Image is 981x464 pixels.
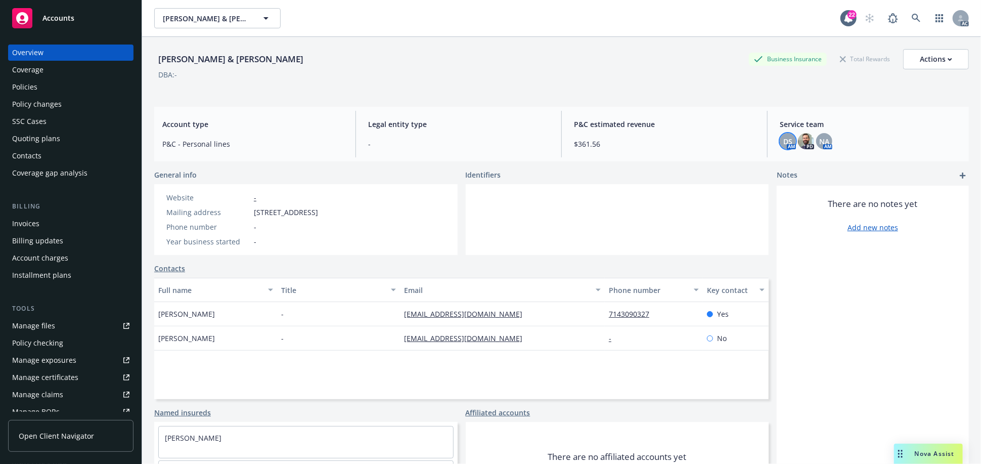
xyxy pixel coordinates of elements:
span: - [281,333,284,344]
div: Full name [158,285,262,296]
span: [PERSON_NAME] [158,333,215,344]
a: Policy changes [8,96,133,112]
div: Policy changes [12,96,62,112]
a: 7143090327 [609,309,657,319]
div: Overview [12,45,43,61]
div: Account charges [12,250,68,266]
span: P&C estimated revenue [574,119,755,130]
div: Total Rewards [835,53,895,65]
a: Named insureds [154,407,211,418]
a: Quoting plans [8,131,133,147]
span: Yes [717,309,729,319]
div: Tools [8,304,133,314]
div: Billing updates [12,233,63,249]
div: 22 [848,10,857,19]
a: Invoices [8,216,133,232]
a: Manage exposures [8,352,133,368]
div: Mailing address [166,207,250,218]
span: There are no affiliated accounts yet [548,451,686,463]
div: Quoting plans [12,131,60,147]
a: Overview [8,45,133,61]
div: Manage exposures [12,352,76,368]
span: - [254,222,256,232]
span: No [717,333,727,344]
div: Billing [8,201,133,212]
span: There are no notes yet [828,198,918,210]
div: Installment plans [12,267,71,283]
span: [PERSON_NAME] [158,309,215,319]
a: [EMAIL_ADDRESS][DOMAIN_NAME] [404,309,530,319]
span: DS [783,136,792,147]
a: Search [906,8,926,28]
div: Manage BORs [12,404,60,420]
span: NA [819,136,829,147]
button: Key contact [703,278,769,302]
span: Open Client Navigator [19,431,94,441]
a: Contacts [154,263,185,274]
div: Contacts [12,148,41,164]
button: Nova Assist [894,444,963,464]
div: Invoices [12,216,39,232]
div: Key contact [707,285,753,296]
div: Email [404,285,590,296]
a: Start snowing [860,8,880,28]
span: - [281,309,284,319]
div: Actions [920,50,952,69]
span: $361.56 [574,139,755,149]
div: Phone number [166,222,250,232]
div: Manage claims [12,387,63,403]
a: Switch app [929,8,950,28]
a: - [254,193,256,202]
a: Billing updates [8,233,133,249]
button: Phone number [605,278,703,302]
a: [EMAIL_ADDRESS][DOMAIN_NAME] [404,333,530,343]
span: - [368,139,549,149]
a: Account charges [8,250,133,266]
a: add [957,170,969,182]
span: [PERSON_NAME] & [PERSON_NAME] [163,13,250,24]
span: Identifiers [466,170,501,180]
a: Installment plans [8,267,133,283]
div: Manage files [12,318,55,334]
span: Nova Assist [915,449,955,458]
div: DBA: - [158,69,177,80]
a: Manage certificates [8,369,133,386]
span: [STREET_ADDRESS] [254,207,318,218]
button: Title [277,278,400,302]
a: - [609,333,619,343]
span: Accounts [42,14,74,22]
a: Contacts [8,148,133,164]
a: Accounts [8,4,133,32]
button: Actions [903,49,969,69]
div: Manage certificates [12,369,78,386]
span: Notes [777,170,797,182]
div: Year business started [166,236,250,247]
div: Coverage [12,62,43,78]
div: Coverage gap analysis [12,165,87,181]
span: - [254,236,256,247]
div: Title [281,285,385,296]
button: Email [400,278,605,302]
span: P&C - Personal lines [162,139,343,149]
button: [PERSON_NAME] & [PERSON_NAME] [154,8,281,28]
div: Website [166,192,250,203]
div: SSC Cases [12,113,47,130]
a: Coverage gap analysis [8,165,133,181]
a: Report a Bug [883,8,903,28]
div: Policy checking [12,335,63,351]
a: Policies [8,79,133,95]
span: Account type [162,119,343,130]
a: Coverage [8,62,133,78]
a: Manage claims [8,387,133,403]
button: Full name [154,278,277,302]
div: [PERSON_NAME] & [PERSON_NAME] [154,53,307,66]
span: General info [154,170,197,180]
div: Policies [12,79,37,95]
a: Manage BORs [8,404,133,420]
a: Manage files [8,318,133,334]
img: photo [798,133,814,149]
a: Policy checking [8,335,133,351]
a: [PERSON_NAME] [165,433,221,443]
a: SSC Cases [8,113,133,130]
